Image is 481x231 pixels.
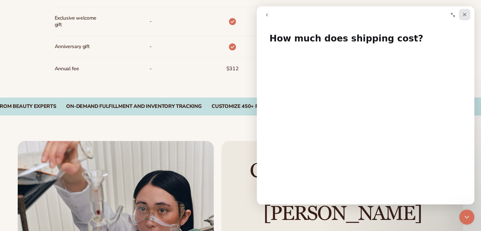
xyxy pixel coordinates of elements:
iframe: Intercom live chat [459,209,474,225]
div: On-Demand Fulfillment and Inventory Tracking [66,103,201,109]
span: - [150,16,152,27]
span: Annual fee [55,63,79,75]
iframe: Intercom live chat [257,6,474,204]
span: - [150,41,152,53]
div: CUSTOMIZE 450+ PRODUCTS [212,103,283,109]
span: Anniversary gift [55,41,90,53]
span: $312 [226,63,239,75]
span: Exclusive welcome gift [55,12,97,31]
span: - [150,63,152,75]
h2: Custom formulate with The Lab by [PERSON_NAME] [239,160,446,224]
